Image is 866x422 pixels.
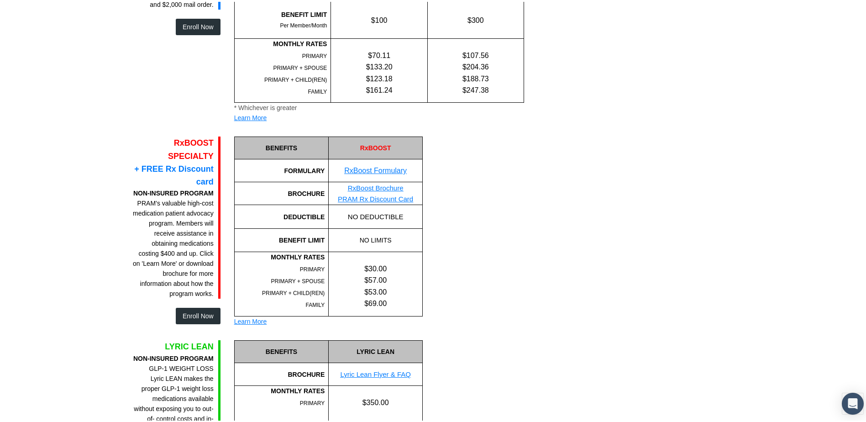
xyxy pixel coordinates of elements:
[328,135,422,158] div: RxBOOST
[234,111,524,121] div: Learn More
[235,210,325,220] div: DEDUCTIBLE
[234,158,329,180] div: FORMULARY
[328,203,422,227] div: NO DEDUCTIBLE
[842,391,864,413] div: Open Intercom Messenger
[344,165,407,173] a: RxBoost Formulary
[264,75,327,81] span: PRIMARY + CHILD(REN)
[235,233,325,243] div: BENEFIT LIMIT
[300,264,325,271] span: PRIMARY
[234,101,524,111] div: * Whichever is greater
[134,163,214,185] span: + FREE Rx Discount card
[329,285,422,296] div: $53.00
[234,338,329,361] div: BENEFITS
[235,384,325,394] div: MONTHLY RATES
[306,300,325,306] span: FAMILY
[176,17,220,33] button: Enroll Now
[331,48,427,59] div: $70.11
[328,227,422,250] div: NO LIMITS
[133,135,214,186] div: RxBOOST SPECIALTY
[428,59,524,71] div: $204.36
[329,261,422,273] div: $30.00
[428,71,524,83] div: $188.73
[329,296,422,307] div: $69.00
[340,369,411,376] a: Lyric Lean Flyer & FAQ
[235,8,327,18] div: BENEFIT LIMIT
[308,87,327,93] span: FAMILY
[280,21,327,27] span: Per Member/Month
[234,315,423,325] div: Learn More
[235,250,325,260] div: MONTHLY RATES
[300,398,325,405] span: PRIMARY
[235,37,327,47] div: MONTHLY RATES
[133,338,214,351] div: LYRIC LEAN
[348,182,404,190] a: RxBoost Brochure
[133,353,214,360] b: NON-INSURED PROGRAM
[262,288,325,295] span: PRIMARY + CHILD(REN)
[273,63,327,69] span: PRIMARY + SPOUSE
[331,59,427,71] div: $133.20
[271,276,325,283] span: PRIMARY + SPOUSE
[234,361,329,384] div: BROCHURE
[338,193,413,201] a: PRAM Rx Discount Card
[328,338,422,361] div: LYRIC LEAN
[428,48,524,59] div: $107.56
[331,83,427,94] div: $161.24
[428,83,524,94] div: $247.38
[133,188,214,195] b: NON-INSURED PROGRAM
[234,135,329,158] div: BENEFITS
[234,180,329,203] div: BROCHURE
[329,395,422,406] div: $350.00
[133,186,214,297] div: PRAM’s valuable high-cost medication patient advocacy program. Members will receive assistance in...
[302,51,327,58] span: PRIMARY
[176,306,220,322] button: Enroll Now
[329,273,422,284] div: $57.00
[331,71,427,83] div: $123.18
